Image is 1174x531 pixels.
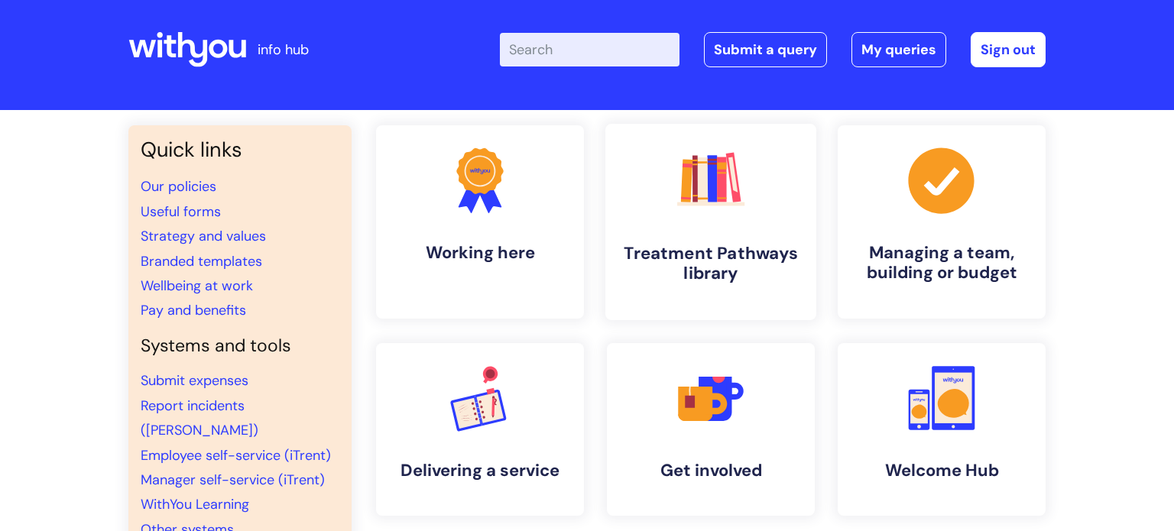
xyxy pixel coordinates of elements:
a: Strategy and values [141,227,266,245]
a: Branded templates [141,252,262,270]
h3: Quick links [141,138,339,162]
a: Report incidents ([PERSON_NAME]) [141,397,258,439]
h4: Managing a team, building or budget [850,243,1033,283]
p: info hub [258,37,309,62]
h4: Delivering a service [388,461,572,481]
a: Welcome Hub [838,343,1046,516]
a: Employee self-service (iTrent) [141,446,331,465]
a: WithYou Learning [141,495,249,513]
a: Our policies [141,177,216,196]
a: Useful forms [141,202,221,221]
a: Submit expenses [141,371,248,390]
a: Treatment Pathways library [605,124,816,320]
a: Manager self-service (iTrent) [141,471,325,489]
h4: Systems and tools [141,335,339,357]
div: | - [500,32,1046,67]
a: Sign out [971,32,1046,67]
h4: Welcome Hub [850,461,1033,481]
a: Working here [376,125,584,319]
a: Delivering a service [376,343,584,516]
a: Pay and benefits [141,301,246,319]
a: Get involved [607,343,815,516]
a: Submit a query [704,32,827,67]
h4: Working here [388,243,572,263]
a: Wellbeing at work [141,277,253,295]
a: My queries [851,32,946,67]
h4: Get involved [619,461,803,481]
input: Search [500,33,679,66]
a: Managing a team, building or budget [838,125,1046,319]
h4: Treatment Pathways library [618,243,804,284]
